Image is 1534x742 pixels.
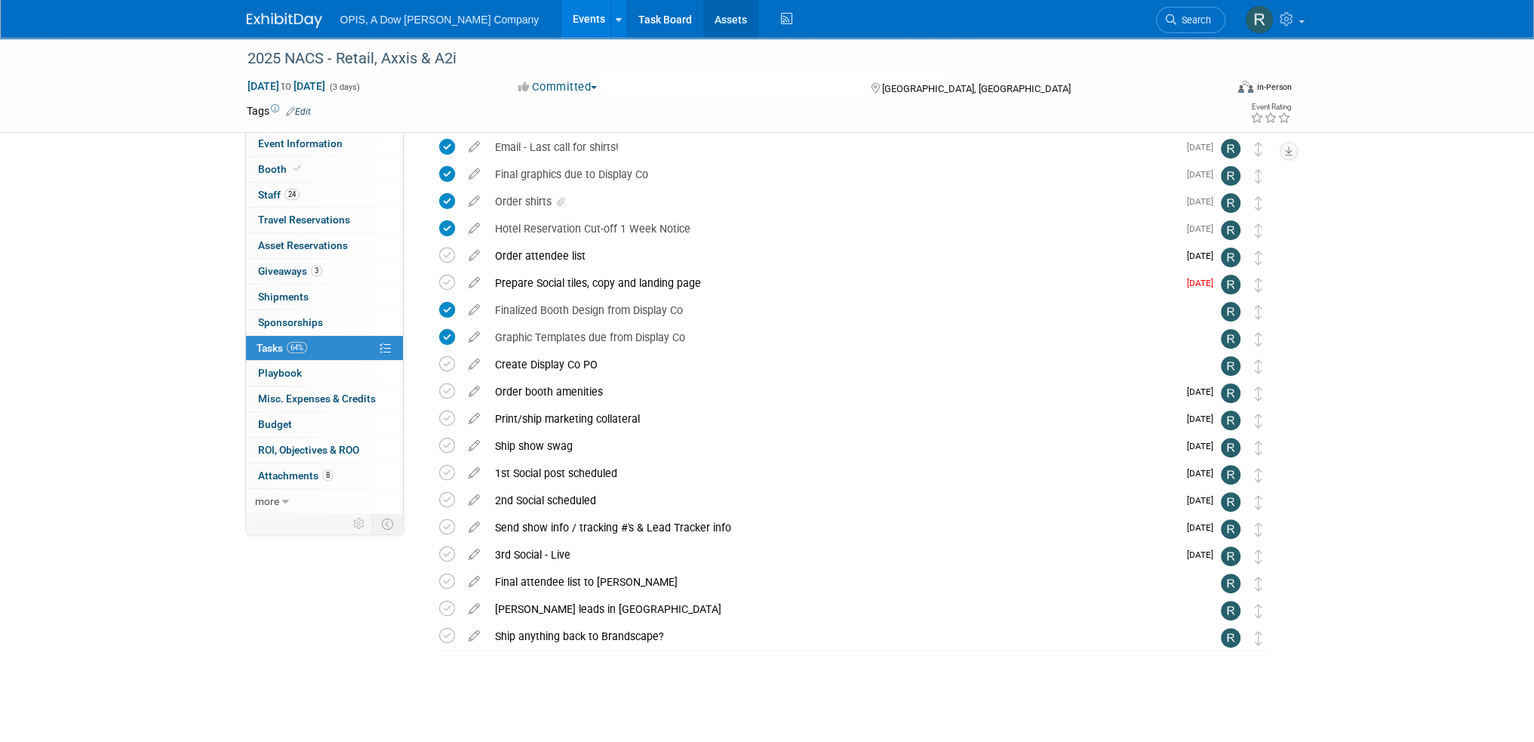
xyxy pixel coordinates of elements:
i: Move task [1255,332,1262,346]
span: Asset Reservations [258,239,348,251]
i: Move task [1255,305,1262,319]
div: Order booth amenities [487,379,1178,405]
span: 3 [311,265,322,276]
i: Move task [1255,577,1262,591]
i: Booth reservation complete [294,165,301,173]
div: Event Rating [1250,103,1290,111]
a: edit [461,630,487,643]
a: edit [461,303,487,317]
a: edit [461,195,487,208]
span: Event Information [258,137,343,149]
div: Ship anything back to Brandscape? [487,623,1191,649]
i: Move task [1255,196,1262,211]
img: Renee Ortner [1221,248,1240,267]
a: edit [461,276,487,290]
div: Final attendee list to [PERSON_NAME] [487,569,1191,595]
span: [DATE] [1187,468,1221,479]
span: Tasks [257,342,307,354]
span: Sponsorships [258,316,323,328]
i: Move task [1255,441,1262,455]
i: Move task [1255,631,1262,645]
img: Renee Ortner [1221,383,1240,403]
i: Move task [1255,468,1262,482]
a: edit [461,494,487,507]
div: Graphic Templates due from Display Co [487,325,1191,350]
a: Edit [286,106,311,117]
a: Tasks64% [246,336,403,361]
span: [DATE] [1187,441,1221,451]
span: to [279,80,294,92]
span: OPIS, A Dow [PERSON_NAME] Company [340,14,540,26]
span: 8 [322,470,334,481]
img: Renee Ortner [1245,5,1274,34]
a: Playbook [246,361,403,386]
a: edit [461,602,487,616]
span: Shipments [258,291,309,303]
span: 64% [287,342,307,353]
a: edit [461,358,487,371]
div: Print/ship marketing collateral [487,406,1178,432]
div: 1st Social post scheduled [487,460,1178,486]
img: Renee Ortner [1221,628,1240,648]
i: Move task [1255,142,1262,156]
span: Staff [258,189,300,201]
button: Committed [513,79,603,95]
div: Send show info / tracking #'s & Lead Tracker info [487,515,1178,540]
div: Event Format [1136,79,1292,101]
span: Playbook [258,367,302,379]
i: Move task [1255,386,1262,401]
td: Personalize Event Tab Strip [346,514,373,534]
a: edit [461,168,487,181]
img: Renee Ortner [1221,438,1240,457]
div: Order shirts [487,189,1178,214]
span: [DATE] [1187,142,1221,152]
span: [DATE] [1187,251,1221,261]
div: Ship show swag [487,433,1178,459]
span: Budget [258,418,292,430]
img: Renee Ortner [1221,356,1240,376]
a: Travel Reservations [246,208,403,232]
span: Attachments [258,470,334,482]
img: Renee Ortner [1221,546,1240,566]
span: [DATE] [1187,550,1221,560]
div: Order attendee list [487,243,1178,269]
img: Renee Ortner [1221,465,1240,485]
a: edit [461,521,487,534]
span: [DATE] [1187,386,1221,397]
img: Renee Ortner [1221,329,1240,349]
a: edit [461,548,487,562]
div: Prepare Social tiles, copy and landing page [487,270,1178,296]
i: Move task [1255,522,1262,537]
i: Move task [1255,169,1262,183]
span: 24 [284,189,300,200]
a: ROI, Objectives & ROO [246,438,403,463]
div: Email - Last call for shirts! [487,134,1178,160]
a: Booth [246,157,403,182]
a: edit [461,385,487,399]
a: Shipments [246,285,403,309]
a: Search [1156,7,1225,33]
div: Final graphics due to Display Co [487,162,1178,187]
i: Move task [1255,604,1262,618]
img: Renee Ortner [1221,220,1240,240]
span: [DATE] [1187,196,1221,207]
span: [DATE] [DATE] [247,79,326,93]
div: Finalized Booth Design from Display Co [487,297,1191,323]
span: [DATE] [1187,278,1221,288]
a: edit [461,140,487,154]
a: more [246,489,403,514]
div: Create Display Co PO [487,352,1191,377]
img: Renee Ortner [1221,193,1240,213]
a: Budget [246,412,403,437]
i: Move task [1255,550,1262,564]
span: [GEOGRAPHIC_DATA], [GEOGRAPHIC_DATA] [882,83,1071,94]
a: Attachments8 [246,463,403,488]
a: edit [461,249,487,263]
a: Sponsorships [246,310,403,335]
img: ExhibitDay [247,13,322,28]
a: edit [461,439,487,453]
td: Toggle Event Tabs [372,514,403,534]
i: Move task [1255,495,1262,510]
img: Renee Ortner [1221,302,1240,322]
a: Giveaways3 [246,259,403,284]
